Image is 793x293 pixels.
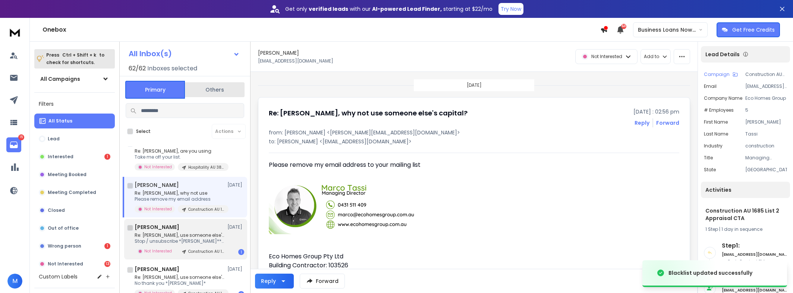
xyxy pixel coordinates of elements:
[34,185,115,200] button: Meeting Completed
[269,108,468,118] h1: Re: [PERSON_NAME], why not use someone else's capital?
[135,196,224,202] p: Please remove my email address
[135,232,224,238] p: Re: [PERSON_NAME], use someone else's
[185,82,245,98] button: Others
[34,239,115,254] button: Wrong person1
[144,206,172,212] p: Not Interested
[135,223,179,231] h1: [PERSON_NAME]
[309,5,348,13] strong: verified leads
[34,203,115,218] button: Closed
[498,3,523,15] button: Try Now
[48,172,86,178] p: Meeting Booked
[704,71,730,77] p: Campaign
[123,46,246,61] button: All Inbox(s)
[704,143,723,149] p: Industry
[704,131,728,137] p: Last Name
[135,148,224,154] p: Re: [PERSON_NAME], are you using
[269,138,679,145] p: to: [PERSON_NAME] <[EMAIL_ADDRESS][DOMAIN_NAME]>
[745,83,787,89] p: [EMAIL_ADDRESS][DOMAIN_NAME]
[638,26,699,34] p: Business Loans Now ([PERSON_NAME])
[722,252,787,257] h6: [EMAIL_ADDRESS][DOMAIN_NAME]
[704,107,734,113] p: # Employees
[34,114,115,128] button: All Status
[705,207,786,222] h1: Construction AU 1685 List 2 Appraisal CTA
[188,207,224,212] p: Construction AU 1685 List 2 Appraisal CTA
[125,81,185,99] button: Primary
[258,58,333,64] p: [EMAIL_ADDRESS][DOMAIN_NAME]
[635,119,649,127] button: Reply
[227,224,244,230] p: [DATE]
[48,118,72,124] p: All Status
[704,155,713,161] p: Title
[135,154,224,160] p: Take me off your list.
[285,5,493,13] p: Get only with our starting at $22/mo
[704,119,728,125] p: First Name
[704,95,742,101] p: Company Name
[732,26,775,34] p: Get Free Credits
[188,165,224,170] p: Hospitality AU 386 List 1 Video CTA
[633,108,679,115] p: [DATE] : 02:56 pm
[34,167,115,182] button: Meeting Booked
[372,5,442,13] strong: AI-powered Lead Finder,
[34,71,115,86] button: All Campaigns
[7,274,22,289] button: M
[300,274,345,289] button: Forward
[144,164,172,170] p: Not Interested
[135,238,224,244] p: Stop / unsubscribe *[PERSON_NAME]**ensek*
[591,54,622,60] p: Not Interested
[745,155,787,161] p: Managing Director
[705,226,718,232] span: 1 Step
[644,54,659,60] p: Add to
[6,137,21,152] a: 15
[7,25,22,39] img: logo
[135,190,224,196] p: Re: [PERSON_NAME], why not use
[135,265,179,273] h1: [PERSON_NAME]
[261,277,276,285] div: Reply
[48,136,60,142] p: Lead
[144,248,172,254] p: Not Interested
[34,131,115,146] button: Lead
[48,261,83,267] p: Not Interested
[467,82,482,88] p: [DATE]
[717,22,780,37] button: Get Free Credits
[745,131,787,137] p: Tassi
[255,274,294,289] button: Reply
[238,249,244,255] div: 1
[745,143,787,149] p: construction
[705,51,740,58] p: Lead Details
[721,226,762,232] span: 1 day in sequence
[34,221,115,236] button: Out of office
[656,119,679,127] div: Forward
[501,5,521,13] p: Try Now
[104,154,110,160] div: 1
[34,99,115,109] h3: Filters
[705,226,786,232] div: |
[269,129,679,136] p: from: [PERSON_NAME] <[PERSON_NAME][EMAIL_ADDRESS][DOMAIN_NAME]>
[704,71,738,77] button: Campaign
[258,49,299,57] h1: [PERSON_NAME]
[135,274,224,280] p: Re: [PERSON_NAME], use someone else's
[34,149,115,164] button: Interested1
[704,167,716,173] p: State
[135,280,224,286] p: No thank you *[PERSON_NAME]*
[188,249,224,254] p: Construction AU 1685 List 2 Appraisal CTA
[34,257,115,271] button: Not Interested13
[48,190,96,195] p: Meeting Completed
[704,83,717,89] p: Email
[745,95,787,101] p: Eco Homes Group
[136,128,151,134] label: Select
[269,160,487,169] div: Please remove my email address to your mailing list
[722,241,787,250] h6: Step 1 :
[48,207,65,213] p: Closed
[269,261,487,270] div: Building Contractor: 103526
[40,75,80,83] h1: All Campaigns
[147,64,197,73] h3: Inboxes selected
[745,107,787,113] p: 5
[43,25,600,34] h1: Onebox
[104,261,110,267] div: 13
[129,64,146,73] span: 62 / 62
[18,134,24,140] p: 15
[61,51,97,59] span: Ctrl + Shift + k
[48,154,73,160] p: Interested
